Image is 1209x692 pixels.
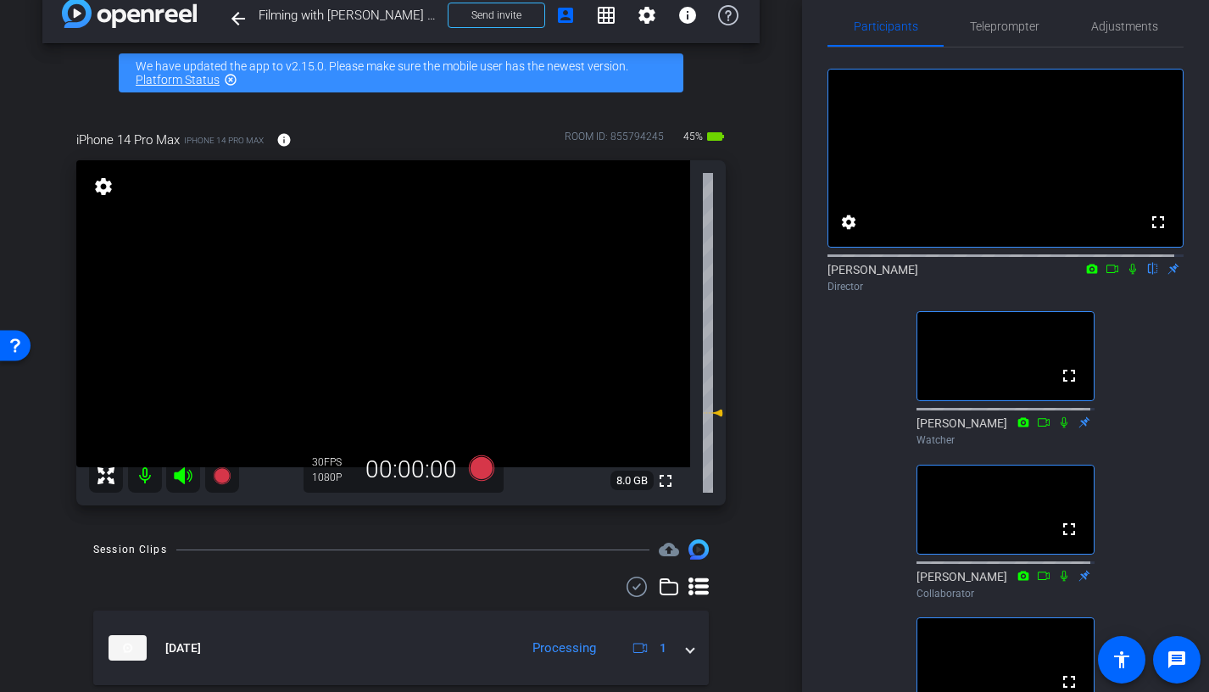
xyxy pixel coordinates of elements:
mat-icon: fullscreen [1059,366,1079,386]
mat-icon: fullscreen [655,471,676,491]
span: [DATE] [165,639,201,657]
div: ROOM ID: 855794245 [565,129,664,153]
div: Session Clips [93,541,167,558]
span: Destinations for your clips [659,539,679,560]
span: Participants [854,20,918,32]
mat-expansion-panel-header: thumb-nail[DATE]Processing1 [93,611,709,685]
span: iPhone 14 Pro Max [76,131,180,149]
span: FPS [324,456,342,468]
mat-icon: battery_std [705,126,726,147]
span: Adjustments [1091,20,1158,32]
mat-icon: fullscreen [1148,212,1168,232]
img: Session clips [688,539,709,560]
mat-icon: fullscreen [1059,672,1079,692]
a: Platform Status [136,73,220,86]
div: Collaborator [916,586,1095,601]
div: [PERSON_NAME] [916,568,1095,601]
span: 45% [681,123,705,150]
mat-icon: -10 dB [703,403,723,423]
mat-icon: account_box [555,5,576,25]
span: 8.0 GB [610,471,654,491]
span: Send invite [471,8,521,22]
div: 30 [312,455,354,469]
div: We have updated the app to v2.15.0. Please make sure the mobile user has the newest version. [119,53,683,92]
span: Teleprompter [970,20,1039,32]
mat-icon: arrow_back [228,8,248,29]
div: 1080P [312,471,354,484]
mat-icon: accessibility [1111,650,1132,670]
button: Send invite [448,3,545,28]
mat-icon: cloud_upload [659,539,679,560]
mat-icon: settings [838,212,859,232]
mat-icon: settings [637,5,657,25]
div: [PERSON_NAME] [916,415,1095,448]
span: 1 [660,639,666,657]
mat-icon: flip [1143,260,1163,276]
div: [PERSON_NAME] [827,261,1184,294]
span: iPhone 14 Pro Max [184,134,264,147]
mat-icon: grid_on [596,5,616,25]
div: Director [827,279,1184,294]
mat-icon: highlight_off [224,73,237,86]
img: thumb-nail [109,635,147,661]
mat-icon: info [677,5,698,25]
mat-icon: fullscreen [1059,519,1079,539]
mat-icon: info [276,132,292,148]
mat-icon: settings [92,176,115,197]
div: 00:00:00 [354,455,468,484]
mat-icon: message [1167,650,1187,670]
div: Watcher [916,432,1095,448]
div: Processing [524,639,604,658]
